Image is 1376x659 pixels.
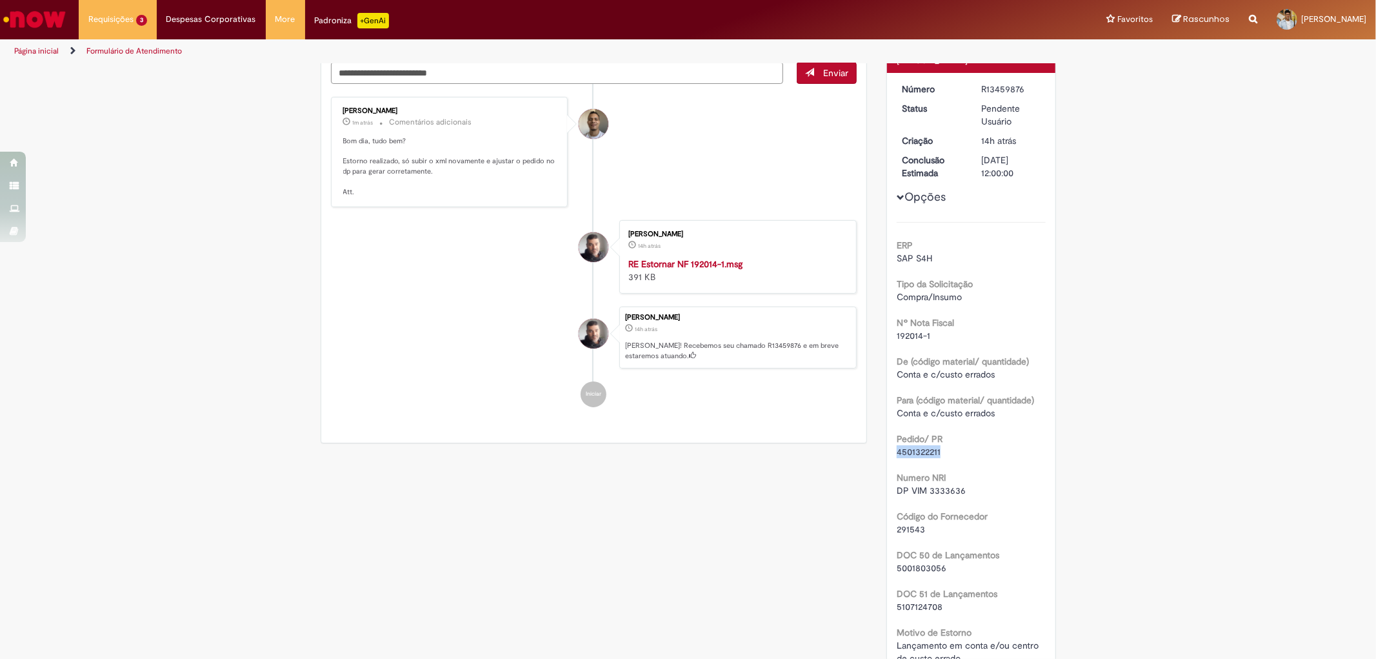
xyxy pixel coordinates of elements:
[1117,13,1153,26] span: Favoritos
[315,13,389,28] div: Padroniza
[625,341,850,361] p: [PERSON_NAME]! Recebemos seu chamado R13459876 e em breve estaremos atuando.
[981,102,1041,128] div: Pendente Usuário
[897,588,997,600] b: DOC 51 de Lançamentos
[628,230,843,238] div: [PERSON_NAME]
[897,317,954,329] b: Nº Nota Fiscal
[331,84,857,420] ul: Histórico de tíquete
[897,252,932,264] span: SAP S4H
[1172,14,1230,26] a: Rascunhos
[635,325,657,333] span: 14h atrás
[14,46,59,56] a: Página inicial
[628,258,743,270] a: RE Estornar NF 192014-1.msg
[897,369,995,380] span: Conta e c/custo errados
[390,117,472,128] small: Comentários adicionais
[88,13,134,26] span: Requisições
[1183,13,1230,25] span: Rascunhos
[897,433,942,445] b: Pedido/ PR
[897,485,966,496] span: DP VIM 3333636
[823,67,848,79] span: Enviar
[897,394,1034,406] b: Para (código material/ quantidade)
[343,107,558,115] div: [PERSON_NAME]
[897,472,946,483] b: Numero NRI
[897,291,962,303] span: Compra/Insumo
[331,307,857,369] li: Jose Orlando De Oliveira Andrade
[10,39,908,63] ul: Trilhas de página
[897,239,913,251] b: ERP
[897,446,941,458] span: 4501322211
[897,330,930,341] span: 192014-1
[331,62,784,84] textarea: Digite sua mensagem aqui...
[981,154,1041,179] div: [DATE] 12:00:00
[1,6,68,32] img: ServiceNow
[1301,14,1366,25] span: [PERSON_NAME]
[892,134,972,147] dt: Criação
[892,102,972,115] dt: Status
[166,13,256,26] span: Despesas Corporativas
[981,135,1016,147] span: 14h atrás
[981,134,1041,147] div: 28/08/2025 18:45:56
[892,83,972,96] dt: Número
[357,13,389,28] p: +GenAi
[797,62,857,84] button: Enviar
[625,314,850,321] div: [PERSON_NAME]
[897,511,988,522] b: Código do Fornecedor
[353,119,374,127] time: 29/08/2025 08:50:37
[343,136,558,197] p: Bom dia, tudo bem? Estorno realizado, só subir o xml novamente e ajustar o pedido no dp para gera...
[897,627,972,638] b: Motivo de Estorno
[635,325,657,333] time: 28/08/2025 18:45:56
[897,562,946,574] span: 5001803056
[275,13,295,26] span: More
[86,46,182,56] a: Formulário de Atendimento
[892,154,972,179] dt: Conclusão Estimada
[579,109,608,139] div: Joziano De Jesus Oliveira
[981,83,1041,96] div: R13459876
[897,523,925,535] span: 291543
[981,135,1016,147] time: 28/08/2025 18:45:56
[897,601,942,613] span: 5107124708
[638,242,661,250] span: 14h atrás
[136,15,147,26] span: 3
[353,119,374,127] span: 1m atrás
[628,258,843,283] div: 391 KB
[579,319,608,349] div: Jose Orlando De Oliveira Andrade
[897,278,973,290] b: Tipo da Solicitação
[897,549,999,561] b: DOC 50 de Lançamentos
[897,407,995,419] span: Conta e c/custo errados
[579,232,608,262] div: Jose Orlando De Oliveira Andrade
[897,356,1029,367] b: De (código material/ quantidade)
